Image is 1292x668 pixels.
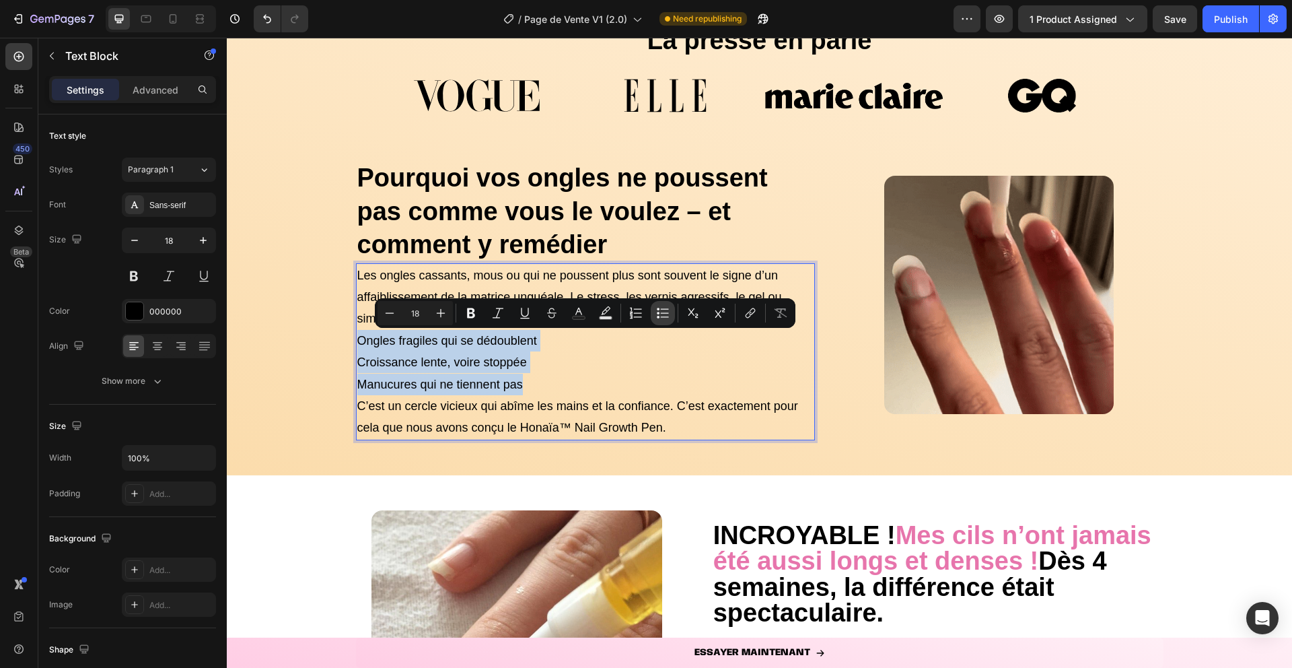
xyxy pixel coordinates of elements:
div: Publish [1214,12,1248,26]
div: Show more [102,374,164,388]
button: 7 [5,5,100,32]
span: Need republishing [673,13,742,25]
p: Settings [67,83,104,97]
span: Save [1164,13,1186,25]
p: Les ongles cassants, mous ou qui ne poussent plus sont souvent le signe d’un affaiblissement de l... [131,227,587,292]
button: Save [1153,5,1197,32]
button: Publish [1203,5,1259,32]
div: Color [49,564,70,576]
div: Styles [49,164,73,176]
img: gempages_581767709222503180-0c63e776-44e9-4727-8177-282538482680.svg [161,41,339,75]
input: Auto [122,446,215,470]
p: ⁠⁠⁠⁠⁠⁠⁠ [131,124,587,224]
iframe: Design area [227,38,1292,668]
strong: INCROYABLE ! [487,483,669,512]
span: 1 product assigned [1030,12,1117,26]
div: Add... [149,488,213,500]
div: Padding [49,488,80,500]
p: ESSAYER MAINTENANT [468,608,583,622]
p: Text Block [65,48,180,64]
a: ESSAYER MAINTENANT [129,600,937,630]
div: Color [49,305,70,317]
strong: Pourquoi vos ongles ne poussent pas comme vous le voulez – et comment y remédier [131,126,541,221]
div: Editor contextual toolbar [375,298,795,328]
div: Open Intercom Messenger [1246,602,1279,634]
img: gempages_581767709222503180-5f5dacb0-82f9-475f-b5d1-9c4c368c025c.png [538,41,716,75]
h2: Rich Text Editor. Editing area: main [129,123,589,225]
img: v12044gd0000cjnv623c77u5jpd4ahug.gif [657,138,887,376]
div: 450 [13,143,32,154]
div: Add... [149,564,213,576]
div: Image [49,599,73,611]
div: Rich Text Editor. Editing area: main [129,226,589,403]
p: Manucures qui ne tiennent pas C’est un cercle vicieux qui abîme les mains et la confiance. C’est ... [131,336,587,401]
div: Align [49,337,87,356]
div: Width [49,452,71,464]
div: Beta [10,246,32,257]
p: Ongles fragiles qui se dédoublent [131,292,587,314]
span: / [518,12,522,26]
div: 000000 [149,306,213,318]
strong: Mes cils n’ont jamais été aussi longs et denses ! [487,483,925,537]
button: Show more [49,369,216,393]
div: Size [49,417,85,436]
div: Background [49,530,114,548]
div: Size [49,231,85,249]
img: gempages_581767709222503180-5b91dae0-78af-4730-8482-6d35867d15b4.png [727,41,904,75]
div: Add... [149,599,213,611]
img: gempages_581767709222503180-a1ed3299-742b-4190-8e81-d1621806398a.svg [350,41,528,75]
button: Paragraph 1 [122,158,216,182]
p: Advanced [133,83,178,97]
span: Page de Vente V1 (2.0) [524,12,627,26]
div: Shape [49,641,92,659]
div: Font [49,199,66,211]
div: Undo/Redo [254,5,308,32]
p: Croissance lente, voire stoppée [131,314,587,335]
div: Sans-serif [149,199,213,211]
p: 7 [88,11,94,27]
span: Paragraph 1 [128,164,174,176]
strong: Dès 4 semaines, la différence était spectaculaire. [487,509,880,589]
div: Text style [49,130,86,142]
button: 1 product assigned [1018,5,1147,32]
